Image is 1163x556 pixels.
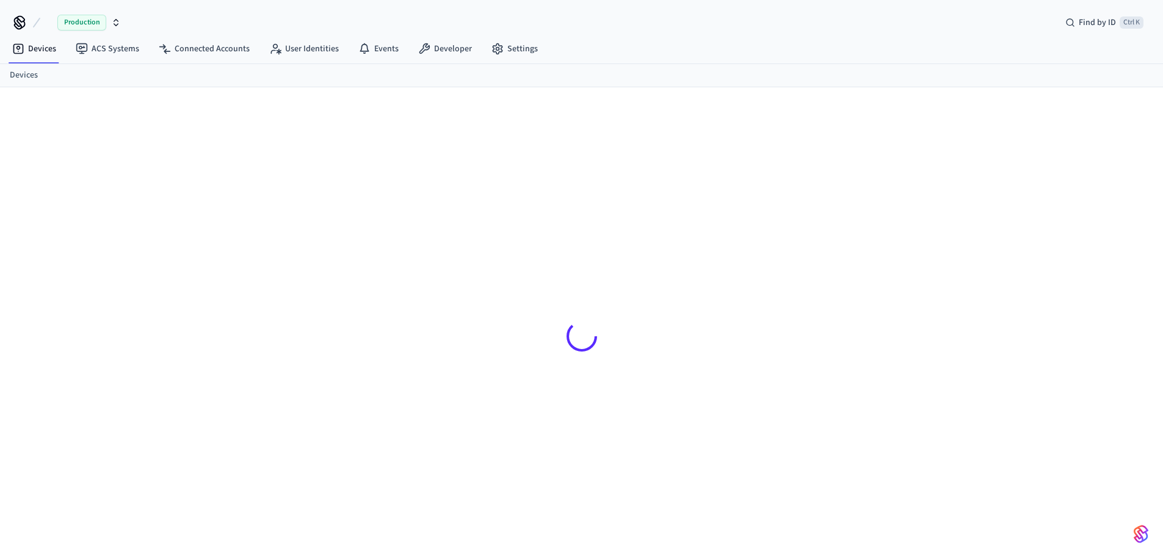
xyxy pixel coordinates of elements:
span: Ctrl K [1120,16,1143,29]
a: Devices [2,38,66,60]
a: Connected Accounts [149,38,259,60]
span: Production [57,15,106,31]
a: Developer [408,38,482,60]
a: Settings [482,38,548,60]
a: ACS Systems [66,38,149,60]
a: Events [349,38,408,60]
span: Find by ID [1079,16,1116,29]
img: SeamLogoGradient.69752ec5.svg [1134,524,1148,544]
a: User Identities [259,38,349,60]
div: Find by IDCtrl K [1056,12,1153,34]
a: Devices [10,69,38,82]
